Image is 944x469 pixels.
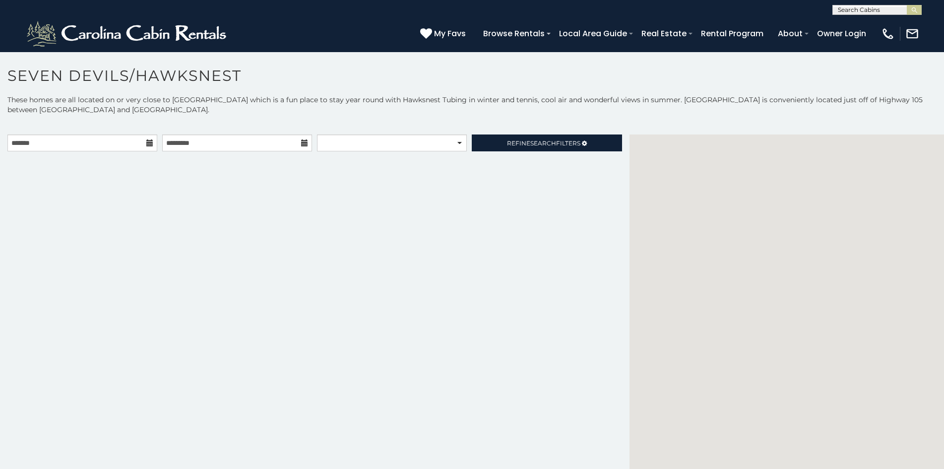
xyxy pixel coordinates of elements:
[636,25,692,42] a: Real Estate
[25,19,231,49] img: White-1-2.png
[478,25,550,42] a: Browse Rentals
[434,27,466,40] span: My Favs
[554,25,632,42] a: Local Area Guide
[507,139,580,147] span: Refine Filters
[812,25,871,42] a: Owner Login
[420,27,468,40] a: My Favs
[905,27,919,41] img: mail-regular-white.png
[472,134,622,151] a: RefineSearchFilters
[696,25,768,42] a: Rental Program
[530,139,556,147] span: Search
[773,25,808,42] a: About
[881,27,895,41] img: phone-regular-white.png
